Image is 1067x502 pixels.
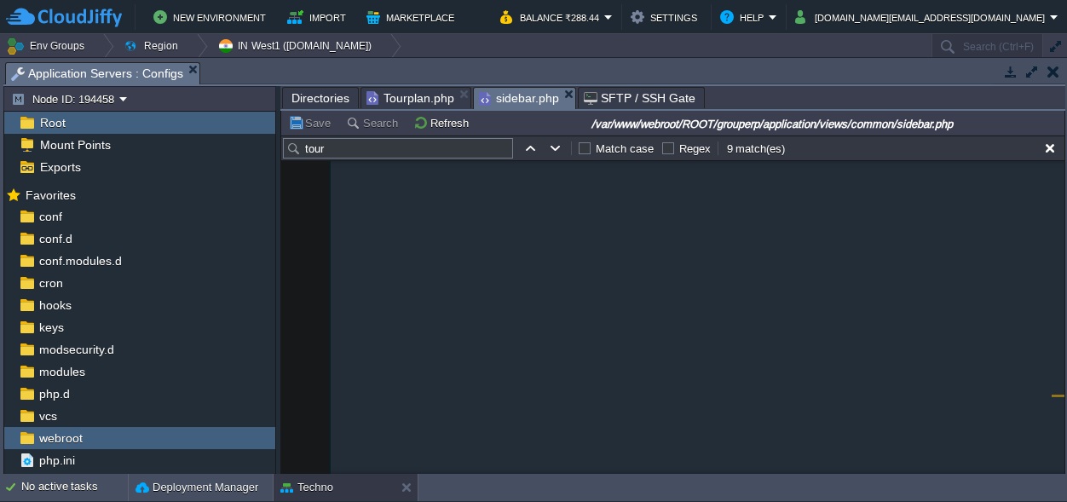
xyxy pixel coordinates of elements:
button: Marketplace [366,7,459,27]
a: php.d [36,386,72,401]
button: Search [346,115,403,130]
button: Region [124,34,184,58]
button: Help [720,7,769,27]
a: modsecurity.d [36,342,117,357]
a: Exports [37,159,84,175]
a: conf.modules.d [36,253,124,268]
label: Regex [679,142,711,155]
img: CloudJiffy [6,7,122,28]
iframe: chat widget [995,434,1050,485]
a: php.ini [36,453,78,468]
a: conf.d [36,231,75,246]
a: cron [36,275,66,291]
div: 9 match(es) [725,141,787,157]
button: Settings [631,7,702,27]
span: Directories [291,88,349,108]
button: [DOMAIN_NAME][EMAIL_ADDRESS][DOMAIN_NAME] [795,7,1050,27]
a: keys [36,320,66,335]
li: /var/www/webroot/ROOT/grouperp/application/controllers/Tourplan.php [360,87,471,108]
button: Node ID: 194458 [11,91,119,107]
a: Root [37,115,68,130]
span: Tourplan.php [366,88,454,108]
button: Techno [280,479,333,496]
span: Favorites [22,188,78,203]
a: webroot [36,430,85,446]
a: modules [36,364,88,379]
button: IN West1 ([DOMAIN_NAME]) [217,34,378,58]
a: vcs [36,408,60,424]
button: Refresh [413,115,474,130]
a: conf [36,209,65,224]
span: sidebar.php [479,88,559,109]
button: Balance ₹288.44 [500,7,604,27]
a: Mount Points [37,137,113,153]
a: hooks [36,297,74,313]
label: Match case [596,142,654,155]
button: Env Groups [6,34,90,58]
span: SFTP / SSH Gate [584,88,695,108]
button: Import [287,7,351,27]
button: Deployment Manager [136,479,258,496]
a: Favorites [22,188,78,202]
div: No active tasks [21,474,128,501]
button: New Environment [153,7,271,27]
button: Save [288,115,336,130]
span: Application Servers : Configs [11,63,183,84]
li: /var/www/webroot/ROOT/grouperp/application/views/common/sidebar.php [473,87,576,108]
